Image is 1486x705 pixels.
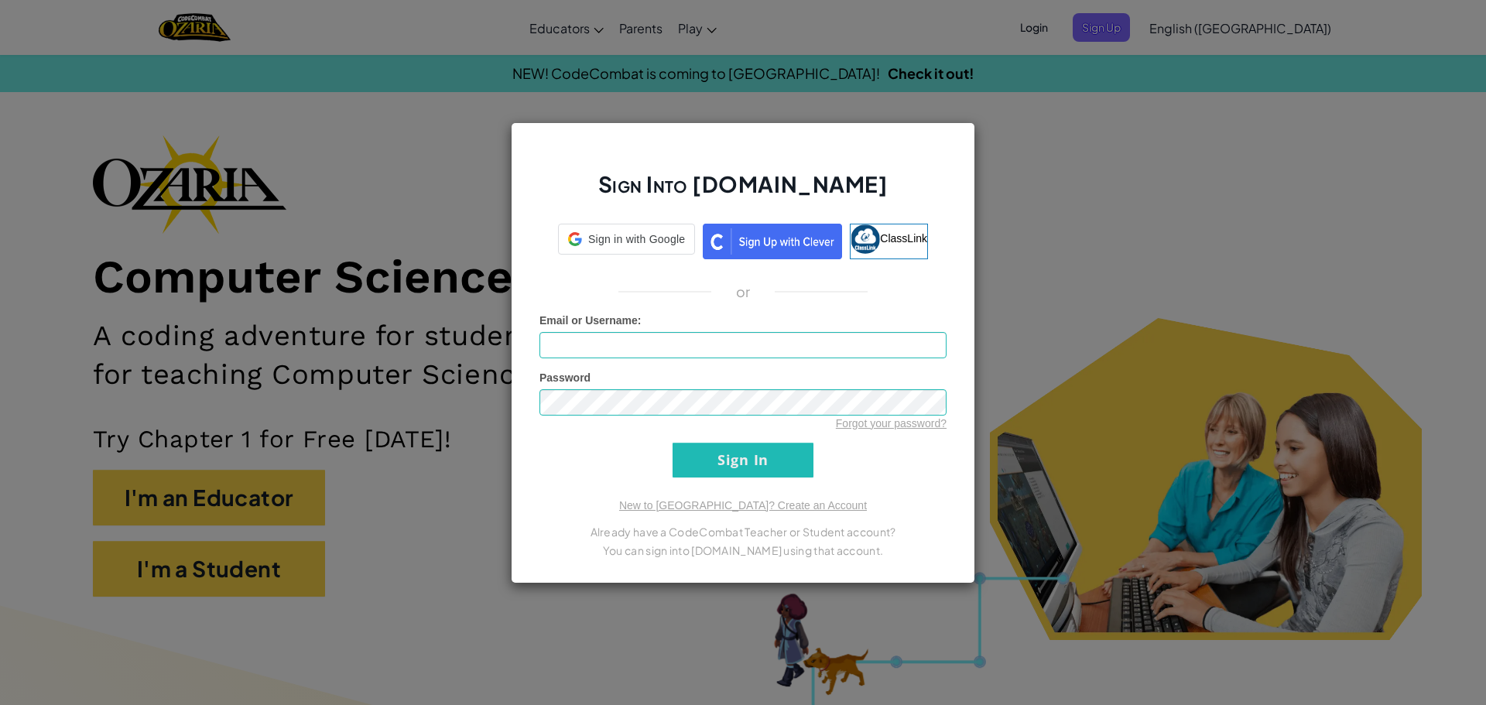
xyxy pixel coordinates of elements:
span: Email or Username [539,314,638,327]
a: Forgot your password? [836,417,947,430]
h2: Sign Into [DOMAIN_NAME] [539,169,947,214]
span: ClassLink [880,231,927,244]
a: New to [GEOGRAPHIC_DATA]? Create an Account [619,499,867,512]
p: or [736,282,751,301]
span: Password [539,371,591,384]
div: Sign in with Google [558,224,695,255]
img: clever_sso_button@2x.png [703,224,842,259]
p: Already have a CodeCombat Teacher or Student account? [539,522,947,541]
a: Sign in with Google [558,224,695,259]
label: : [539,313,642,328]
p: You can sign into [DOMAIN_NAME] using that account. [539,541,947,560]
input: Sign In [673,443,813,477]
img: classlink-logo-small.png [851,224,880,254]
span: Sign in with Google [588,231,685,247]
